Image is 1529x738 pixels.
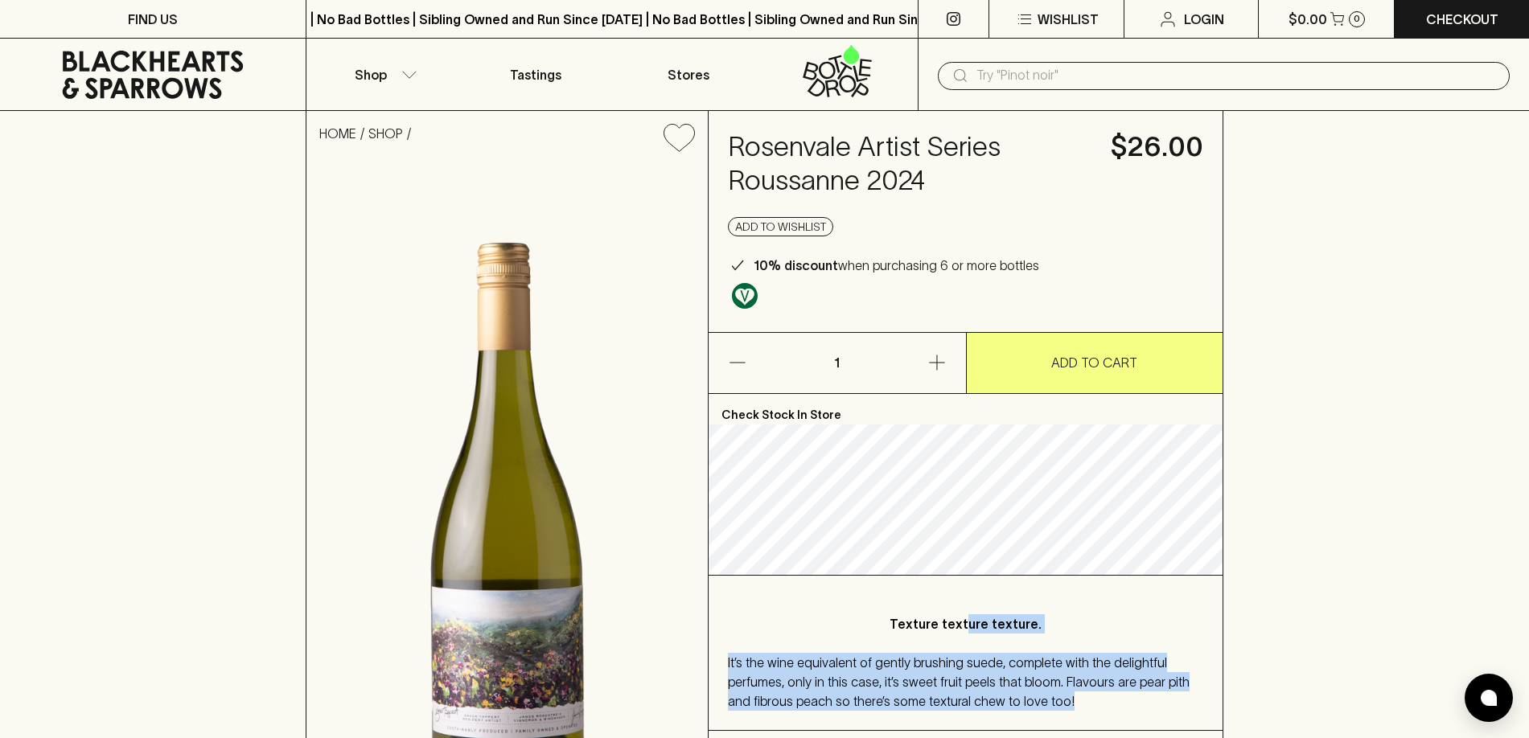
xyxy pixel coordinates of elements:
img: bubble-icon [1481,690,1497,706]
input: Try "Pinot noir" [976,63,1497,88]
p: Check Stock In Store [709,394,1223,424]
span: It’s the wine equivalent of gently brushing suede, complete with the delightful perfumes, only in... [728,655,1190,708]
b: 10% discount [754,258,838,273]
p: Tastings [510,65,561,84]
h4: $26.00 [1111,130,1203,164]
p: FIND US [128,10,178,29]
p: when purchasing 6 or more bottles [754,256,1039,275]
p: Checkout [1426,10,1498,29]
p: Wishlist [1038,10,1099,29]
button: Add to wishlist [657,117,701,158]
p: 1 [818,333,857,393]
p: Texture texture texture. [760,614,1171,633]
a: SHOP [368,126,403,141]
a: Stores [612,39,765,110]
button: Add to wishlist [728,217,833,236]
a: Tastings [459,39,612,110]
p: 0 [1354,14,1360,23]
a: HOME [319,126,356,141]
a: Made without the use of any animal products. [728,279,762,313]
button: Shop [306,39,459,110]
p: Shop [355,65,387,84]
img: Vegan [732,283,758,309]
h4: Rosenvale Artist Series Roussanne 2024 [728,130,1091,198]
p: ADD TO CART [1051,353,1137,372]
button: ADD TO CART [967,333,1223,393]
p: Stores [668,65,709,84]
p: $0.00 [1289,10,1327,29]
p: Login [1184,10,1224,29]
